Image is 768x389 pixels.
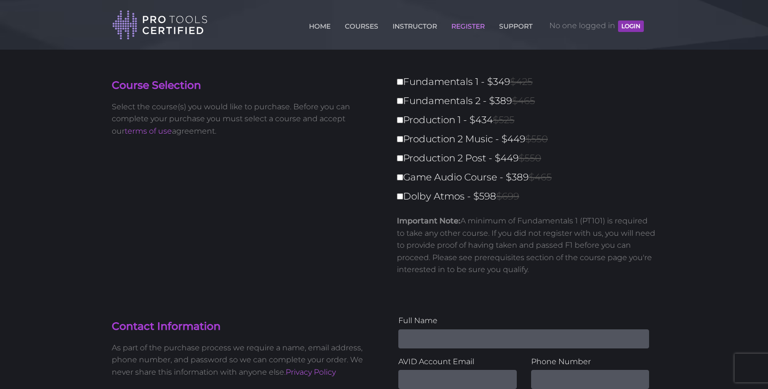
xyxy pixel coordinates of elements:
[397,150,662,167] label: Production 2 Post - $449
[390,17,439,32] a: INSTRUCTOR
[398,315,649,327] label: Full Name
[397,169,662,186] label: Game Audio Course - $389
[112,78,377,93] h4: Course Selection
[512,95,535,106] span: $465
[397,193,403,200] input: Dolby Atmos - $598$699
[397,174,403,180] input: Game Audio Course - $389$465
[397,131,662,147] label: Production 2 Music - $449
[397,74,662,90] label: Fundamentals 1 - $349
[397,112,662,128] label: Production 1 - $434
[286,368,336,377] a: Privacy Policy
[496,190,519,202] span: $699
[531,356,650,368] label: Phone Number
[112,319,377,334] h4: Contact Information
[398,356,517,368] label: AVID Account Email
[397,79,403,85] input: Fundamentals 1 - $349$425
[112,10,208,41] img: Pro Tools Certified Logo
[342,17,381,32] a: COURSES
[125,126,172,136] a: terms of use
[397,216,460,225] strong: Important Note:
[397,155,403,161] input: Production 2 Post - $449$550
[112,342,377,378] p: As part of the purchase process we require a name, email address, phone number, and password so w...
[112,101,377,137] p: Select the course(s) you would like to purchase. Before you can complete your purchase you must s...
[618,21,644,32] button: LOGIN
[519,152,541,164] span: $550
[397,117,403,123] input: Production 1 - $434$525
[397,93,662,109] label: Fundamentals 2 - $389
[497,17,535,32] a: SUPPORT
[397,136,403,142] input: Production 2 Music - $449$550
[397,188,662,205] label: Dolby Atmos - $598
[549,11,644,40] span: No one logged in
[525,133,548,145] span: $550
[397,215,656,276] p: A minimum of Fundamentals 1 (PT101) is required to take any other course. If you did not register...
[397,98,403,104] input: Fundamentals 2 - $389$465
[493,114,514,126] span: $525
[307,17,333,32] a: HOME
[449,17,487,32] a: REGISTER
[510,76,533,87] span: $425
[529,171,552,183] span: $465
